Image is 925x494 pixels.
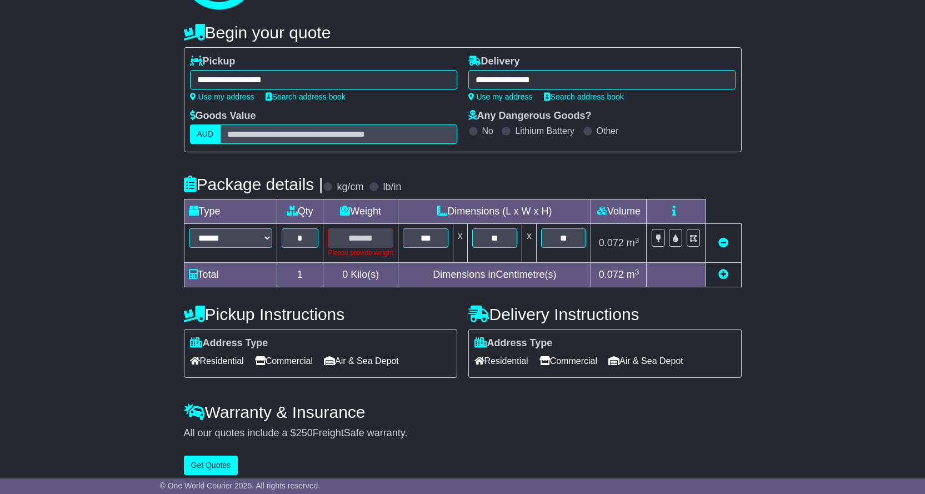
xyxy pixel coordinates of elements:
[539,352,597,370] span: Commercial
[323,199,398,224] td: Weight
[184,427,742,440] div: All our quotes include a $ FreightSafe warranty.
[190,337,268,350] label: Address Type
[608,352,683,370] span: Air & Sea Depot
[544,92,624,101] a: Search address book
[184,199,277,224] td: Type
[184,23,742,42] h4: Begin your quote
[515,126,574,136] label: Lithium Battery
[453,224,467,263] td: x
[190,92,254,101] a: Use my address
[190,56,236,68] label: Pickup
[342,269,348,280] span: 0
[591,199,647,224] td: Volume
[255,352,313,370] span: Commercial
[383,181,401,193] label: lb/in
[190,110,256,122] label: Goods Value
[474,352,528,370] span: Residential
[160,481,321,490] span: © One World Courier 2025. All rights reserved.
[468,56,520,68] label: Delivery
[627,237,639,248] span: m
[597,126,619,136] label: Other
[277,199,323,224] td: Qty
[398,199,591,224] td: Dimensions (L x W x H)
[468,305,742,323] h4: Delivery Instructions
[718,269,728,280] a: Add new item
[627,269,639,280] span: m
[296,427,313,438] span: 250
[184,175,323,193] h4: Package details |
[468,110,592,122] label: Any Dangerous Goods?
[190,352,244,370] span: Residential
[468,92,533,101] a: Use my address
[599,237,624,248] span: 0.072
[599,269,624,280] span: 0.072
[635,236,639,244] sup: 3
[474,337,553,350] label: Address Type
[184,403,742,421] h4: Warranty & Insurance
[635,268,639,276] sup: 3
[190,124,221,144] label: AUD
[522,224,537,263] td: x
[328,248,393,258] div: Please provide weight
[718,237,728,248] a: Remove this item
[482,126,493,136] label: No
[266,92,346,101] a: Search address book
[184,305,457,323] h4: Pickup Instructions
[184,263,277,287] td: Total
[324,352,399,370] span: Air & Sea Depot
[184,456,238,475] button: Get Quotes
[398,263,591,287] td: Dimensions in Centimetre(s)
[323,263,398,287] td: Kilo(s)
[277,263,323,287] td: 1
[337,181,363,193] label: kg/cm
